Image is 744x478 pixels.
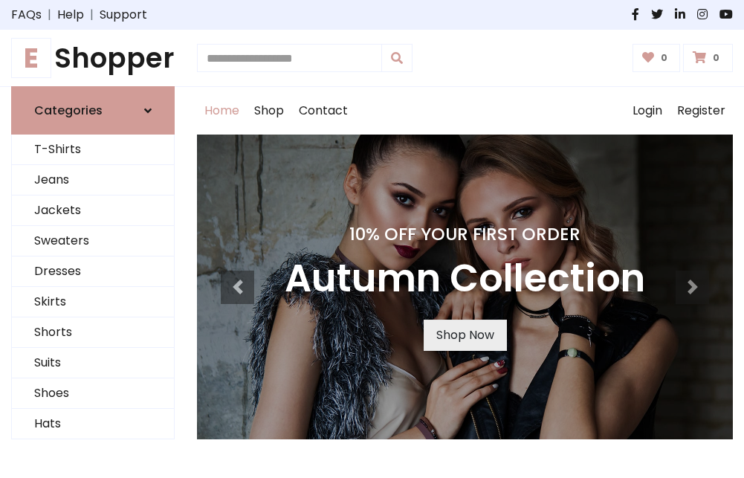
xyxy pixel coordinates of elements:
a: Shorts [12,317,174,348]
h1: Shopper [11,42,175,74]
span: E [11,38,51,78]
a: FAQs [11,6,42,24]
a: Categories [11,86,175,135]
a: Shop Now [424,320,507,351]
a: 0 [683,44,733,72]
a: Home [197,87,247,135]
h6: Categories [34,103,103,117]
a: Shoes [12,378,174,409]
a: Jeans [12,165,174,196]
span: 0 [709,51,723,65]
a: Suits [12,348,174,378]
a: T-Shirts [12,135,174,165]
a: Dresses [12,256,174,287]
a: Hats [12,409,174,439]
a: Sweaters [12,226,174,256]
a: 0 [633,44,681,72]
a: Register [670,87,733,135]
span: 0 [657,51,671,65]
a: Support [100,6,147,24]
a: Login [625,87,670,135]
span: | [84,6,100,24]
h4: 10% Off Your First Order [285,224,645,245]
a: Help [57,6,84,24]
a: Skirts [12,287,174,317]
a: Shop [247,87,291,135]
h3: Autumn Collection [285,256,645,302]
span: | [42,6,57,24]
a: Jackets [12,196,174,226]
a: EShopper [11,42,175,74]
a: Contact [291,87,355,135]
